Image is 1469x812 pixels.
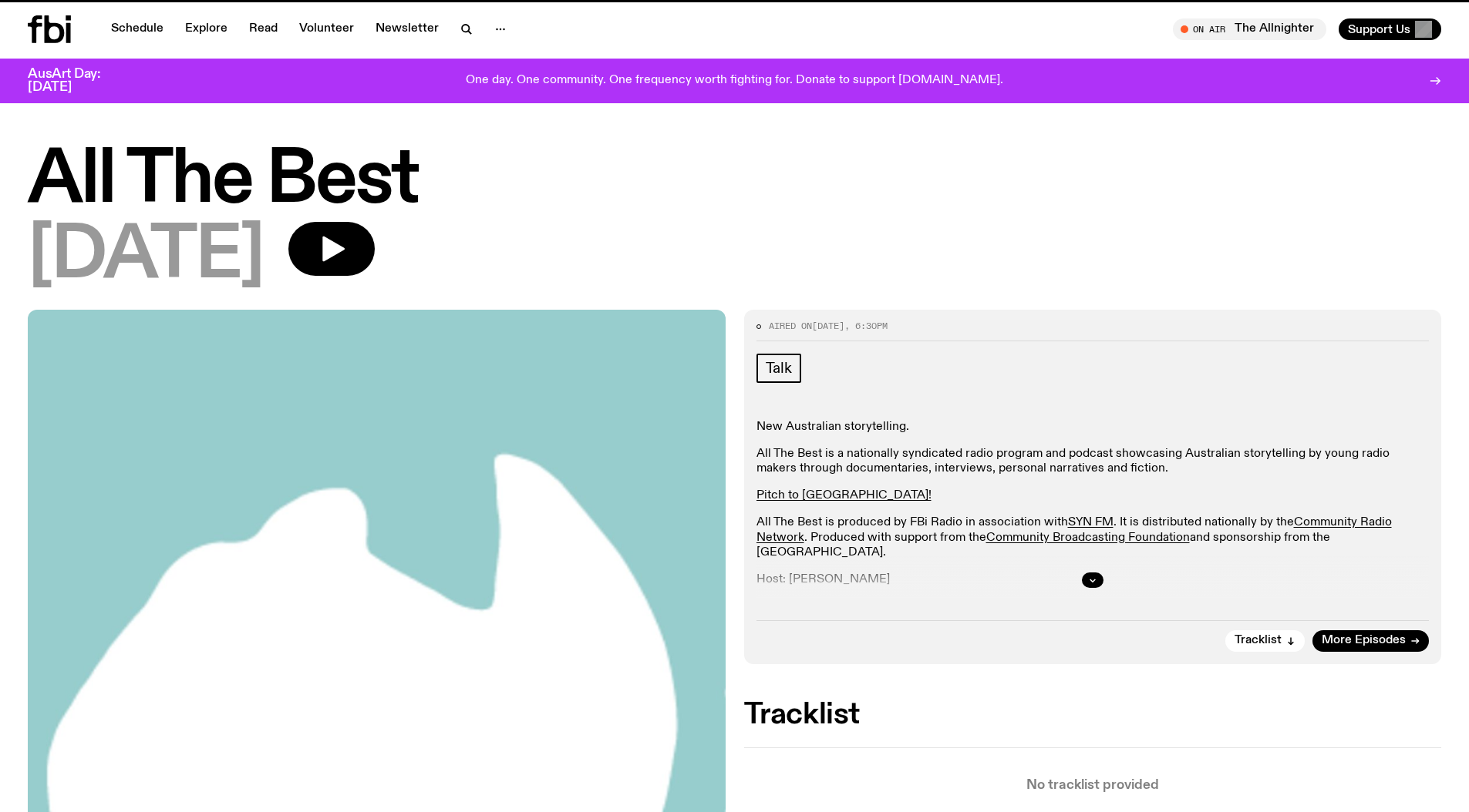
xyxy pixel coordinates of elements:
h2: Tracklist [744,701,1442,729]
p: One day. One community. One frequency worth fighting for. Donate to support [DOMAIN_NAME]. [466,74,1003,88]
a: Community Broadcasting Foundation [986,532,1190,544]
button: On AirThe Allnighter [1173,18,1326,40]
a: SYN FM [1068,516,1114,528]
span: , 6:30pm [844,320,888,332]
button: Support Us [1339,18,1441,40]
p: All The Best is a nationally syndicated radio program and podcast showcasing Australian storytell... [756,447,1430,476]
button: Tracklist [1225,630,1305,652]
span: Talk [766,360,792,377]
a: Schedule [102,18,173,40]
p: No tracklist provided [744,779,1442,792]
span: [DATE] [28,222,264,291]
a: Newsletter [366,18,448,40]
a: Volunteer [290,18,363,40]
a: Explore [176,18,237,40]
a: Talk [756,354,801,383]
p: New Australian storytelling. [756,420,1430,435]
h1: All The Best [28,146,1441,216]
span: Aired on [769,320,812,332]
span: More Episodes [1322,635,1406,646]
p: All The Best is produced by FBi Radio in association with . It is distributed nationally by the .... [756,515,1430,560]
h3: AusArt Day: [DATE] [28,68,126,94]
a: Community Radio Network [756,516,1392,543]
a: More Episodes [1312,630,1429,652]
span: Support Us [1348,22,1410,36]
span: Tracklist [1235,635,1282,646]
a: Read [240,18,287,40]
a: Pitch to [GEOGRAPHIC_DATA]! [756,489,932,502]
span: [DATE] [812,320,844,332]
